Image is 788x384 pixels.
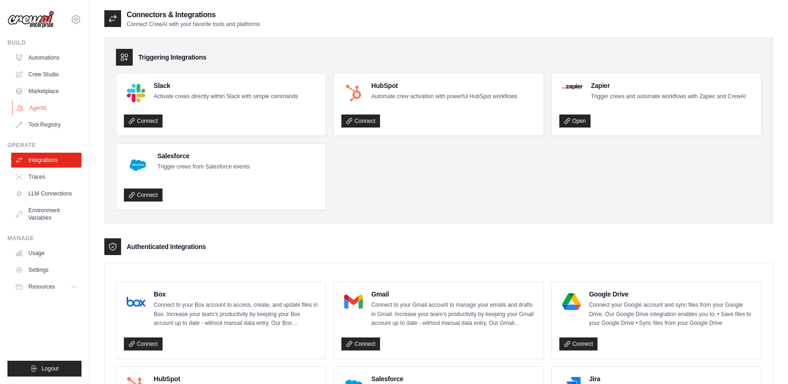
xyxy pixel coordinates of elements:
a: Settings [11,263,82,277]
a: Connect [341,115,380,128]
a: Agents [12,101,82,115]
img: HubSpot Logo [344,84,363,102]
p: Connect CrewAI with your favorite tools and platforms [127,20,260,28]
h4: HubSpot [371,81,517,90]
a: Open [559,115,591,128]
a: LLM Connections [11,186,82,201]
h2: Connectors & Integrations [127,9,260,20]
p: Connect to your Gmail account to manage your emails and drafts in Gmail. Increase your team’s pro... [371,301,536,328]
img: Gmail Logo [344,292,363,311]
a: Connect [124,115,163,128]
img: Box Logo [127,292,145,311]
span: Resources [28,283,55,290]
a: Traces [11,169,82,184]
h4: Jira [589,374,754,384]
a: Connect [124,189,163,202]
h4: Slack [154,81,298,90]
a: Marketplace [11,84,82,99]
button: Resources [11,279,82,294]
h4: Box [154,290,318,299]
p: Activate crews directly within Slack with simple commands [154,92,298,101]
h3: Authenticated Integrations [127,242,206,251]
a: Connect [341,337,380,350]
h4: Google Drive [589,290,754,299]
h4: Salesforce [157,151,250,161]
div: Manage [7,235,82,242]
a: Integrations [11,153,82,168]
img: Zapier Logo [562,84,583,89]
h4: Salesforce [371,374,536,384]
p: Connect your Google account and sync files from your Google Drive. Our Google Drive integration e... [589,301,754,328]
img: Logo [7,11,54,28]
p: Trigger crews and automate workflows with Zapier and CrewAI [591,92,746,101]
div: Operate [7,141,82,149]
a: Connect [124,337,163,350]
a: Connect [559,337,598,350]
p: Trigger crews from Salesforce events [157,162,250,172]
h4: Gmail [371,290,536,299]
h4: HubSpot [154,374,318,384]
img: Slack Logo [127,84,145,102]
button: Logout [7,361,82,377]
a: Tool Registry [11,117,82,132]
img: Google Drive Logo [562,292,581,311]
img: Salesforce Logo [127,154,149,176]
p: Connect to your Box account to access, create, and update files in Box. Increase your team’s prod... [154,301,318,328]
a: Environment Variables [11,203,82,225]
a: Crew Studio [11,67,82,82]
h4: Zapier [591,81,746,90]
a: Usage [11,246,82,261]
span: Logout [41,365,59,372]
p: Automate crew activation with powerful HubSpot workflows [371,92,517,101]
div: Build [7,39,82,47]
a: Automations [11,50,82,65]
h3: Triggering Integrations [138,53,206,62]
